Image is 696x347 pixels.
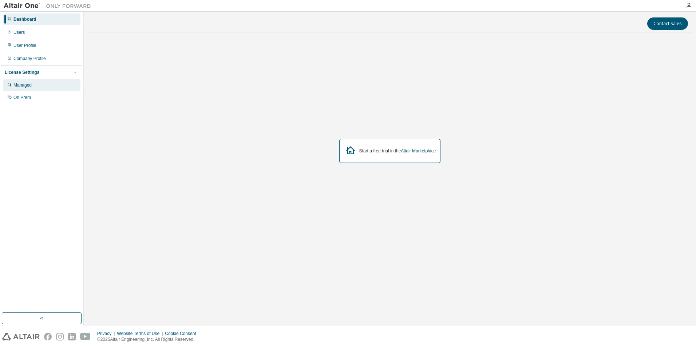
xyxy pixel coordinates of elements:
img: instagram.svg [56,333,64,340]
img: facebook.svg [44,333,52,340]
img: altair_logo.svg [2,333,40,340]
p: © 2025 Altair Engineering, Inc. All Rights Reserved. [97,336,201,343]
div: Privacy [97,331,117,336]
div: User Profile [13,43,36,48]
div: Website Terms of Use [117,331,165,336]
div: Start a free trial in the [359,148,436,154]
button: Contact Sales [647,17,688,30]
div: Cookie Consent [165,331,200,336]
img: Altair One [4,2,95,9]
img: linkedin.svg [68,333,76,340]
div: Company Profile [13,56,46,61]
div: Managed [13,82,32,88]
div: Users [13,29,25,35]
div: On Prem [13,95,31,100]
a: Altair Marketplace [401,148,436,153]
div: License Settings [5,69,39,75]
div: Dashboard [13,16,36,22]
img: youtube.svg [80,333,91,340]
